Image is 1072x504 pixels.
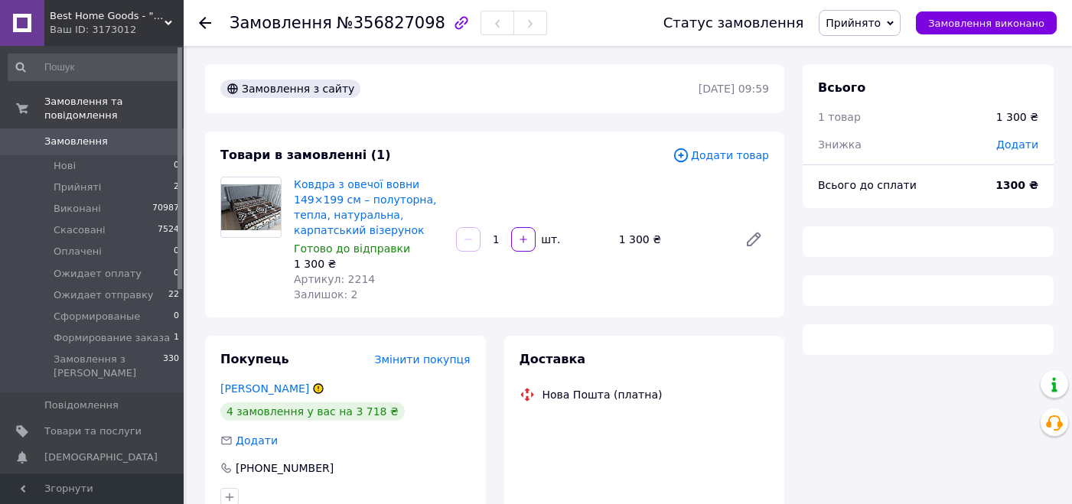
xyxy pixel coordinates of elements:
div: шт. [537,232,562,247]
span: Замовлення та повідомлення [44,95,184,122]
div: Нова Пошта (платна) [539,387,666,402]
span: Best Home Goods - "Кращі товари для дому, подарунки, дрібниці" [50,9,165,23]
div: Статус замовлення [663,15,804,31]
div: Повернутися назад [199,15,211,31]
div: Замовлення з сайту [220,80,360,98]
div: 1 300 ₴ [294,256,444,272]
img: Ковдра з овечої вовни 149×199 см – полуторна, тепла, натуральна, карпатський візерунок [221,184,281,230]
span: Готово до відправки [294,242,410,255]
span: Повідомлення [44,398,119,412]
span: Покупець [220,352,289,366]
span: Додати [996,138,1038,151]
span: Артикул: 2214 [294,273,375,285]
div: 1 300 ₴ [996,109,1038,125]
span: Сформированые [54,310,140,324]
span: 2 [174,180,179,194]
span: Змінити покупця [375,353,471,366]
b: 1300 ₴ [995,179,1038,191]
div: 1 300 ₴ [613,229,732,250]
span: Скасовані [54,223,106,237]
span: 1 [174,331,179,345]
button: Замовлення виконано [916,11,1057,34]
a: [PERSON_NAME] [220,382,309,395]
span: Залишок: 2 [294,288,358,301]
a: Редагувати [738,224,769,255]
span: Товари в замовленні (1) [220,148,391,162]
span: Оплачені [54,245,102,259]
span: 70987 [152,202,179,216]
span: Прийняті [54,180,101,194]
span: [DEMOGRAPHIC_DATA] [44,450,158,464]
span: Формирование заказа [54,331,170,345]
span: 0 [174,267,179,281]
span: Доставка [520,352,586,366]
span: 7524 [158,223,179,237]
input: Пошук [8,54,181,81]
div: 4 замовлення у вас на 3 718 ₴ [220,402,405,421]
span: Всього [818,80,865,95]
span: Нові [54,159,76,173]
div: [PHONE_NUMBER] [234,460,335,476]
span: Товари та послуги [44,424,142,438]
span: 0 [174,310,179,324]
time: [DATE] 09:59 [699,83,769,95]
a: Ковдра з овечої вовни 149×199 см – полуторна, тепла, натуральна, карпатський візерунок [294,178,437,236]
span: Ожидает отправку [54,288,154,302]
span: Додати [236,434,278,447]
span: 0 [174,159,179,173]
span: Додати товар [673,147,769,164]
span: 1 товар [818,111,861,123]
span: Замовлення з [PERSON_NAME] [54,353,163,380]
span: Знижка [818,138,862,151]
div: Ваш ID: 3173012 [50,23,184,37]
span: Виконані [54,202,101,216]
span: Замовлення [230,14,332,32]
span: 0 [174,245,179,259]
span: Всього до сплати [818,179,917,191]
span: №356827098 [337,14,445,32]
span: Прийнято [826,17,881,29]
span: 22 [168,288,179,302]
span: Ожидает оплату [54,267,142,281]
span: Замовлення виконано [928,18,1044,29]
span: 330 [163,353,179,380]
span: Замовлення [44,135,108,148]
